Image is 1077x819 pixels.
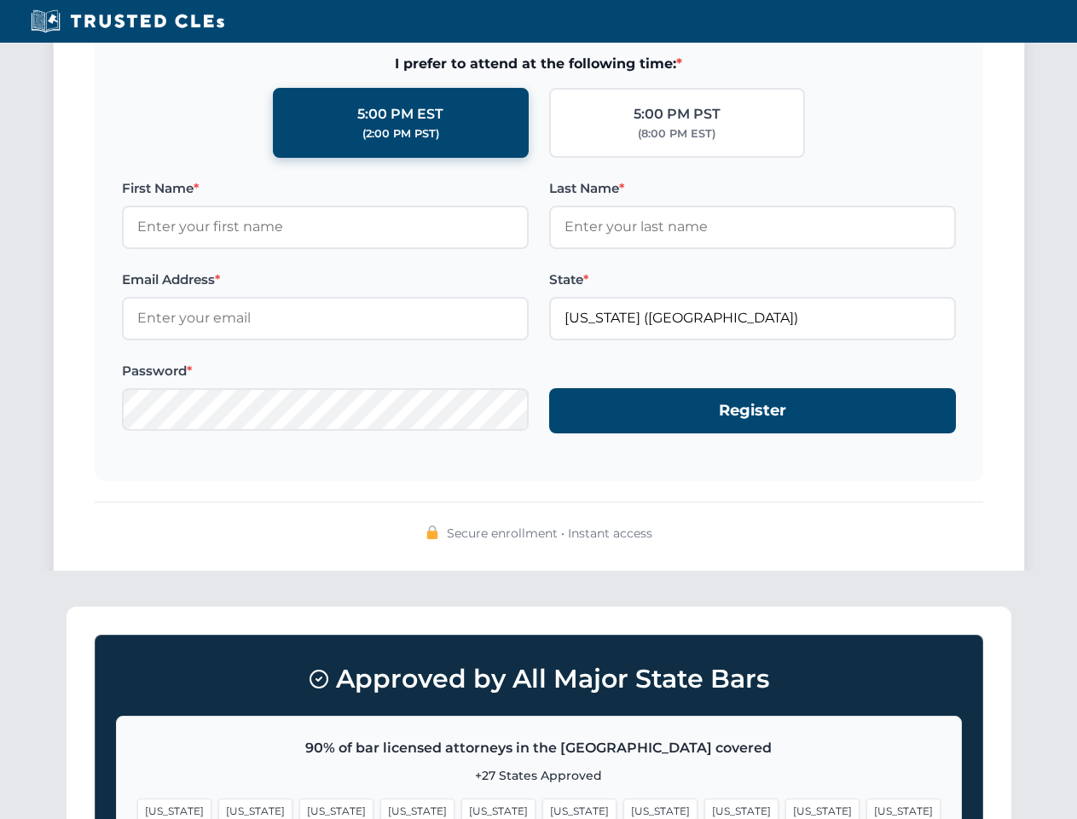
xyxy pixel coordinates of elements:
[634,103,721,125] div: 5:00 PM PST
[447,524,652,543] span: Secure enrollment • Instant access
[549,270,956,290] label: State
[122,297,529,340] input: Enter your email
[362,125,439,142] div: (2:00 PM PST)
[122,53,956,75] span: I prefer to attend at the following time:
[122,361,529,381] label: Password
[426,526,439,539] img: 🔒
[549,178,956,199] label: Last Name
[116,656,962,702] h3: Approved by All Major State Bars
[26,9,229,34] img: Trusted CLEs
[122,206,529,248] input: Enter your first name
[357,103,443,125] div: 5:00 PM EST
[549,388,956,433] button: Register
[122,270,529,290] label: Email Address
[549,297,956,340] input: Florida (FL)
[638,125,715,142] div: (8:00 PM EST)
[137,737,941,759] p: 90% of bar licensed attorneys in the [GEOGRAPHIC_DATA] covered
[122,178,529,199] label: First Name
[549,206,956,248] input: Enter your last name
[137,766,941,785] p: +27 States Approved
